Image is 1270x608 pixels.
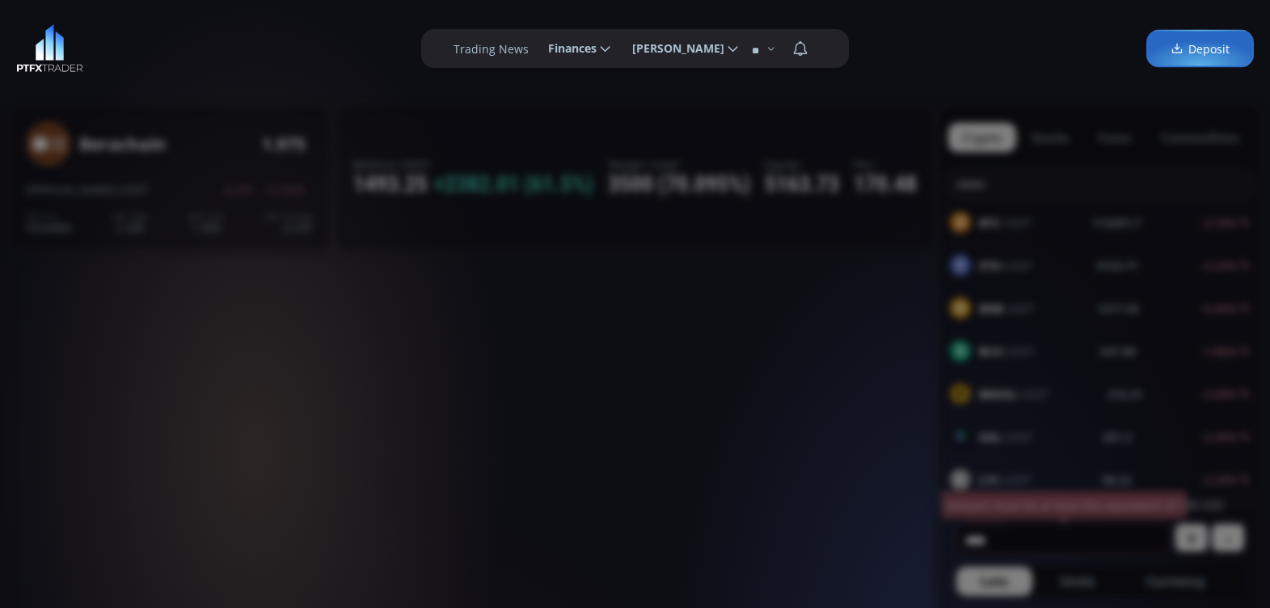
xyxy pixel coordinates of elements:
[454,40,529,57] label: Trading News
[16,24,83,73] img: LOGO
[1146,30,1254,68] a: Deposit
[1171,40,1230,57] span: Deposit
[537,32,597,65] span: Finances
[621,32,724,65] span: [PERSON_NAME]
